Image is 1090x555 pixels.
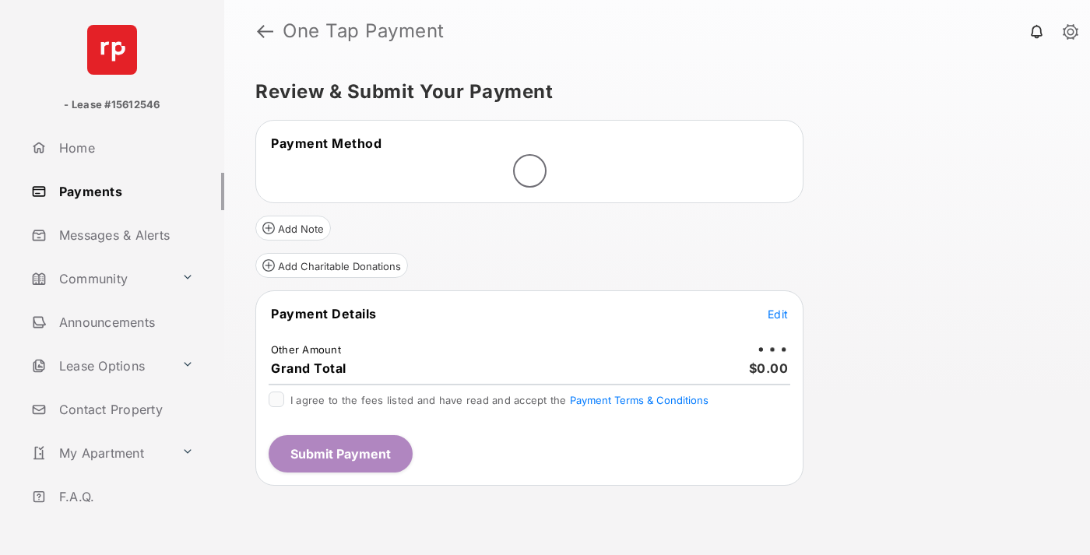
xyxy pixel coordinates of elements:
[25,129,224,167] a: Home
[25,304,224,341] a: Announcements
[271,306,377,321] span: Payment Details
[25,391,224,428] a: Contact Property
[570,394,708,406] button: I agree to the fees listed and have read and accept the
[255,83,1046,101] h5: Review & Submit Your Payment
[271,360,346,376] span: Grand Total
[25,173,224,210] a: Payments
[25,478,224,515] a: F.A.Q.
[255,216,331,241] button: Add Note
[255,253,408,278] button: Add Charitable Donations
[64,97,160,113] p: - Lease #15612546
[25,434,175,472] a: My Apartment
[768,307,788,321] span: Edit
[271,135,381,151] span: Payment Method
[283,22,445,40] strong: One Tap Payment
[25,216,224,254] a: Messages & Alerts
[768,306,788,321] button: Edit
[270,342,342,357] td: Other Amount
[25,260,175,297] a: Community
[269,435,413,472] button: Submit Payment
[87,25,137,75] img: svg+xml;base64,PHN2ZyB4bWxucz0iaHR0cDovL3d3dy53My5vcmcvMjAwMC9zdmciIHdpZHRoPSI2NCIgaGVpZ2h0PSI2NC...
[25,347,175,385] a: Lease Options
[749,360,789,376] span: $0.00
[290,394,708,406] span: I agree to the fees listed and have read and accept the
